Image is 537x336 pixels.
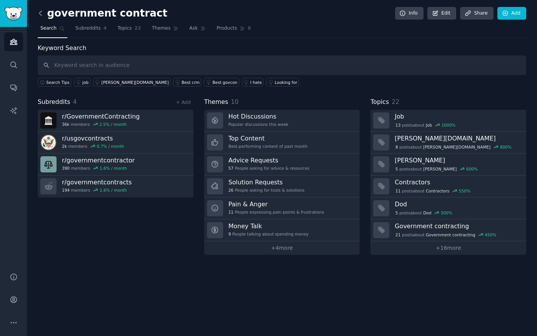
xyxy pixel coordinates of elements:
a: r/usgovcontracts2kmembers0.7% / month [38,132,193,154]
span: 8 [395,144,398,150]
a: Info [395,7,424,20]
a: Add [497,7,526,20]
span: 5 [395,166,398,172]
span: 13 [395,122,400,128]
a: Job13postsaboutJob1000% [370,110,526,132]
h3: r/ usgovcontracts [62,134,124,142]
span: Subreddits [75,25,101,32]
a: Hot DiscussionsPopular discussions this week [204,110,360,132]
div: 1.6 % / month [100,187,127,193]
span: 11 [228,209,233,215]
a: Advice Requests57People asking for advice & resources [204,154,360,176]
span: 390 [62,165,70,171]
div: post s about [395,187,471,194]
span: Job [426,122,432,128]
div: Best crm [182,80,200,85]
div: Popular discussions this week [228,122,289,127]
img: governmentcontractor [40,156,57,172]
h3: Contractors [395,178,521,186]
span: Dod [423,210,431,216]
div: 2.5 % / month [99,122,127,127]
input: Keyword search in audience [38,55,526,75]
span: 9 [228,231,231,237]
img: GovernmentContracting [40,112,57,129]
div: People asking for advice & resources [228,165,310,171]
div: People asking for tools & solutions [228,187,305,193]
div: 600 % [466,166,478,172]
h3: r/ governmentcontractor [62,156,135,164]
label: Keyword Search [38,44,86,52]
span: 11 [395,188,400,194]
a: Best govcon [204,78,239,87]
a: +16more [370,241,526,255]
div: People talking about spending money [228,231,309,237]
a: Search [38,22,67,38]
h3: Money Talk [228,222,309,230]
h3: Job [395,112,521,120]
div: 800 % [500,144,512,150]
h3: Hot Discussions [228,112,289,120]
span: Search [40,25,57,32]
span: Search Tips [46,80,70,85]
span: 57 [228,165,233,171]
div: members [62,122,140,127]
div: post s about [395,209,453,216]
a: Ask [187,22,208,38]
div: post s about [395,122,456,129]
img: GummySearch logo [5,7,22,20]
div: 450 % [485,232,496,237]
div: 0.7 % / month [97,144,124,149]
a: [PERSON_NAME]5postsabout[PERSON_NAME]600% [370,154,526,176]
a: Solution Requests26People asking for tools & solutions [204,176,360,197]
h3: [PERSON_NAME] [395,156,521,164]
span: 26 [228,187,233,193]
a: Themes [149,22,182,38]
a: Edit [427,7,456,20]
div: 500 % [441,210,452,216]
a: r/GovernmentContracting36kmembers2.5% / month [38,110,193,132]
a: Pain & Anger11People expressing pain points & frustrations [204,197,360,219]
div: People expressing pain points & frustrations [228,209,324,215]
div: 1000 % [442,122,456,128]
h3: Government contracting [395,222,521,230]
a: [PERSON_NAME][DOMAIN_NAME] [93,78,170,87]
div: post s about [395,165,478,172]
span: 22 [135,25,141,32]
a: Share [460,7,493,20]
span: Subreddits [38,97,70,107]
div: job [82,80,88,85]
a: r/governmentcontractor390members1.6% / month [38,154,193,176]
a: r/governmentcontracts194members1.6% / month [38,176,193,197]
a: [PERSON_NAME][DOMAIN_NAME]8postsabout[PERSON_NAME][DOMAIN_NAME]800% [370,132,526,154]
h3: Dod [395,200,521,208]
a: Products6 [214,22,253,38]
h2: government contract [38,7,167,20]
span: Government contracting [426,232,475,237]
a: I hate [242,78,264,87]
div: Best-performing content of past month [228,144,308,149]
h3: Pain & Anger [228,200,324,208]
a: +4more [204,241,360,255]
a: Best crm [173,78,201,87]
span: 22 [392,98,399,105]
span: 10 [231,98,238,105]
div: members [62,187,132,193]
span: Ask [189,25,198,32]
a: + Add [176,100,191,105]
a: Government contracting21postsaboutGovernment contracting450% [370,219,526,241]
span: 4 [73,98,77,105]
h3: Advice Requests [228,156,310,164]
span: [PERSON_NAME] [423,166,457,172]
a: Contractors11postsaboutContractors550% [370,176,526,197]
a: job [74,78,90,87]
div: 550 % [459,188,470,194]
a: Dod5postsaboutDod500% [370,197,526,219]
button: Search Tips [38,78,71,87]
h3: Solution Requests [228,178,305,186]
span: 2k [62,144,67,149]
div: Looking for [275,80,297,85]
h3: r/ GovernmentContracting [62,112,140,120]
h3: r/ governmentcontracts [62,178,132,186]
a: Money Talk9People talking about spending money [204,219,360,241]
span: 5 [395,210,398,216]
